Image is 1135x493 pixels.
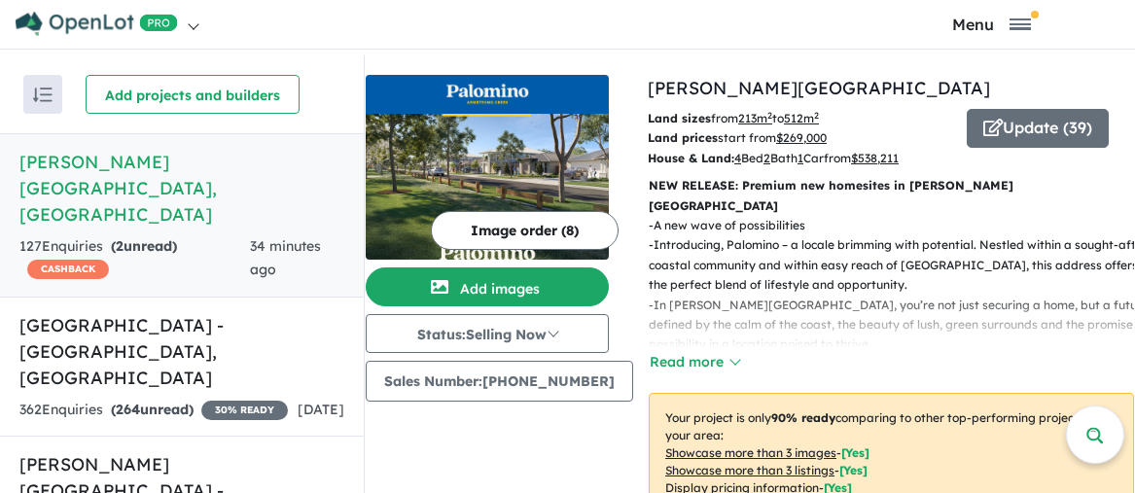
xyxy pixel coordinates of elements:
[665,463,834,477] u: Showcase more than 3 listings
[298,401,344,418] span: [DATE]
[366,361,633,402] button: Sales Number:[PHONE_NUMBER]
[665,445,836,460] u: Showcase more than 3 images
[111,237,177,255] strong: ( unread)
[431,211,619,250] button: Image order (8)
[19,235,250,282] div: 127 Enquir ies
[648,128,952,148] p: start from
[19,399,288,422] div: 362 Enquir ies
[776,130,827,145] u: $ 269,000
[738,111,772,125] u: 213 m
[366,314,609,353] button: Status:Selling Now
[967,109,1109,148] button: Update (39)
[841,445,869,460] span: [ Yes ]
[648,130,718,145] b: Land prices
[111,401,194,418] strong: ( unread)
[798,151,803,165] u: 1
[33,88,53,102] img: sort.svg
[116,237,124,255] span: 2
[767,110,772,121] sup: 2
[763,151,770,165] u: 2
[648,111,711,125] b: Land sizes
[784,111,819,125] u: 512 m
[648,77,990,99] a: [PERSON_NAME][GEOGRAPHIC_DATA]
[814,110,819,121] sup: 2
[86,75,300,114] button: Add projects and builders
[772,111,819,125] span: to
[366,114,609,260] img: Palomino - Armstrong Creek
[16,12,178,36] img: Openlot PRO Logo White
[851,151,899,165] u: $ 538,211
[648,149,952,168] p: Bed Bath Car from
[19,312,344,391] h5: [GEOGRAPHIC_DATA] - [GEOGRAPHIC_DATA] , [GEOGRAPHIC_DATA]
[648,109,952,128] p: from
[250,237,321,278] span: 34 minutes ago
[201,401,288,420] span: 30 % READY
[854,15,1130,33] button: Toggle navigation
[648,151,734,165] b: House & Land:
[839,463,868,477] span: [ Yes ]
[19,149,344,228] h5: [PERSON_NAME][GEOGRAPHIC_DATA] , [GEOGRAPHIC_DATA]
[649,176,1134,216] p: NEW RELEASE: Premium new homesites in [PERSON_NAME][GEOGRAPHIC_DATA]
[116,401,140,418] span: 264
[27,260,109,279] span: CASHBACK
[771,410,835,425] b: 90 % ready
[366,267,609,306] button: Add images
[734,151,741,165] u: 4
[649,351,740,373] button: Read more
[373,83,601,106] img: Palomino - Armstrong Creek Logo
[366,75,609,260] a: Palomino - Armstrong Creek LogoPalomino - Armstrong Creek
